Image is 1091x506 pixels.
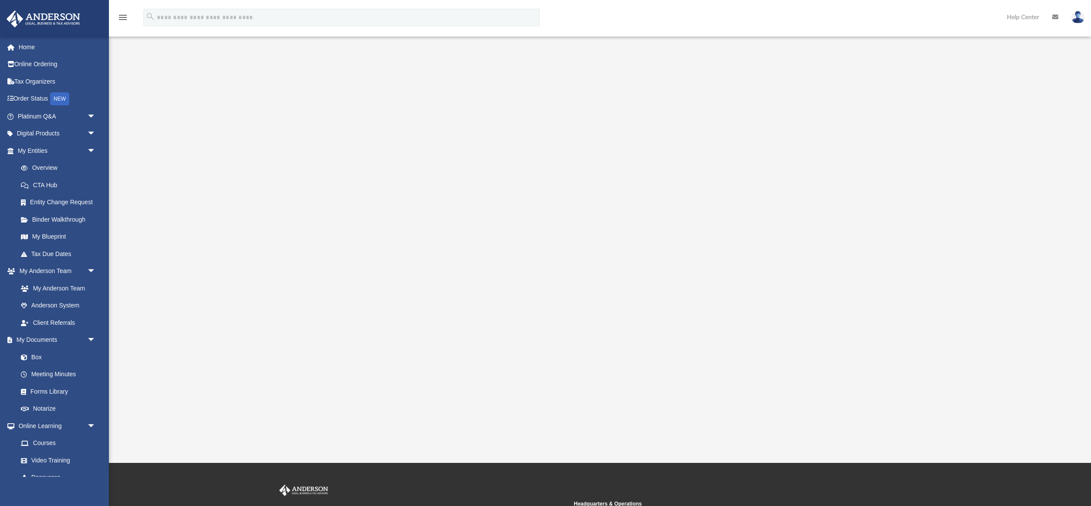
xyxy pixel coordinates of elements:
span: arrow_drop_down [87,331,105,349]
a: Tax Organizers [6,73,109,90]
img: Anderson Advisors Platinum Portal [4,10,83,27]
span: arrow_drop_down [87,142,105,160]
span: arrow_drop_down [87,125,105,143]
a: Order StatusNEW [6,90,109,108]
a: menu [118,17,128,23]
a: My Documentsarrow_drop_down [6,331,105,349]
span: arrow_drop_down [87,263,105,280]
a: My Anderson Team [12,280,100,297]
a: My Anderson Teamarrow_drop_down [6,263,105,280]
a: Online Ordering [6,56,109,73]
a: Client Referrals [12,314,105,331]
a: Courses [12,435,105,452]
a: Anderson System [12,297,105,314]
a: Online Learningarrow_drop_down [6,417,105,435]
a: Entity Change Request [12,194,109,211]
img: User Pic [1071,11,1084,24]
a: Box [12,348,100,366]
a: CTA Hub [12,176,109,194]
a: Overview [12,159,109,177]
i: search [146,12,155,21]
span: arrow_drop_down [87,108,105,125]
a: Binder Walkthrough [12,211,109,228]
i: menu [118,12,128,23]
a: Tax Due Dates [12,245,109,263]
span: arrow_drop_down [87,417,105,435]
a: Video Training [12,452,100,469]
a: My Blueprint [12,228,105,246]
a: My Entitiesarrow_drop_down [6,142,109,159]
a: Notarize [12,400,105,418]
a: Home [6,38,109,56]
a: Platinum Q&Aarrow_drop_down [6,108,109,125]
img: Anderson Advisors Platinum Portal [278,485,330,496]
div: NEW [50,92,69,105]
a: Meeting Minutes [12,366,105,383]
a: Resources [12,469,105,486]
a: Digital Productsarrow_drop_down [6,125,109,142]
a: Forms Library [12,383,100,400]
